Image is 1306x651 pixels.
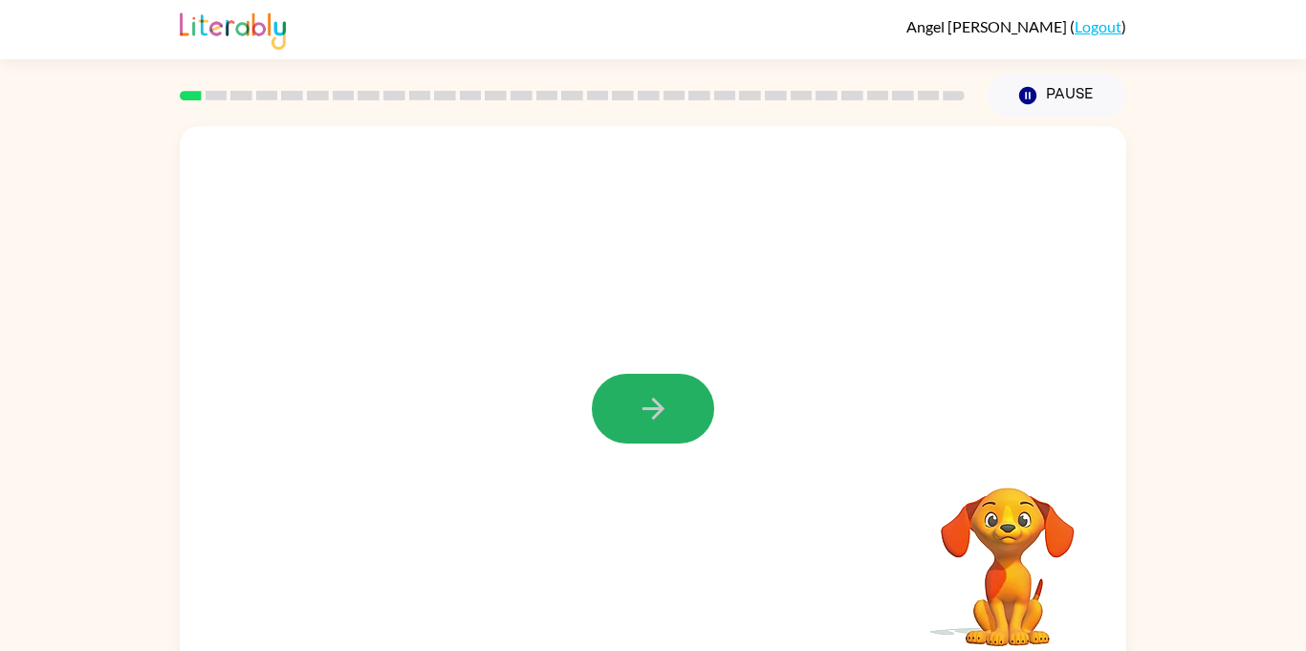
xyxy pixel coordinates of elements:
[180,8,286,50] img: Literably
[906,17,1070,35] span: Angel [PERSON_NAME]
[1075,17,1121,35] a: Logout
[906,17,1126,35] div: ( )
[988,74,1126,118] button: Pause
[912,458,1103,649] video: Your browser must support playing .mp4 files to use Literably. Please try using another browser.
